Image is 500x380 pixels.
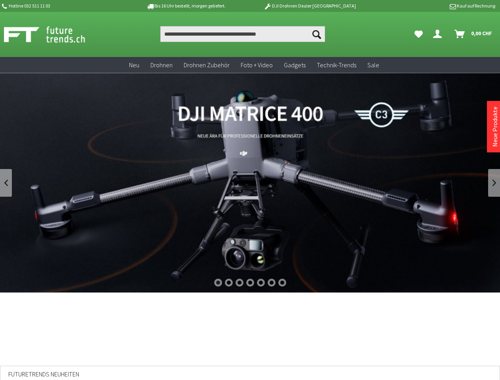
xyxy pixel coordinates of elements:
[160,26,325,42] input: Produkt, Marke, Kategorie, EAN, Artikelnummer…
[430,26,448,42] a: Dein Konto
[257,279,265,287] div: 5
[491,106,499,147] a: Neue Produkte
[311,57,362,73] a: Technik-Trends
[124,57,145,73] a: Neu
[278,279,286,287] div: 7
[225,279,233,287] div: 2
[278,57,311,73] a: Gadgets
[145,57,178,73] a: Drohnen
[178,57,235,73] a: Drohnen Zubehör
[236,279,243,287] div: 3
[124,1,248,11] p: Bis 16 Uhr bestellt, morgen geliefert.
[372,1,495,11] p: Kauf auf Rechnung
[248,1,371,11] p: DJI Drohnen Dealer [GEOGRAPHIC_DATA]
[241,61,273,69] span: Foto + Video
[184,61,230,69] span: Drohnen Zubehör
[4,25,103,44] img: Shop Futuretrends - zur Startseite wechseln
[1,1,124,11] p: Hotline 032 511 11 03
[150,61,173,69] span: Drohnen
[451,26,496,42] a: Warenkorb
[235,57,278,73] a: Foto + Video
[411,26,427,42] a: Meine Favoriten
[308,26,325,42] button: Suchen
[129,61,139,69] span: Neu
[268,279,276,287] div: 6
[362,57,385,73] a: Sale
[246,279,254,287] div: 4
[214,279,222,287] div: 1
[317,61,356,69] span: Technik-Trends
[367,61,379,69] span: Sale
[471,27,492,40] span: 0,00 CHF
[284,61,306,69] span: Gadgets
